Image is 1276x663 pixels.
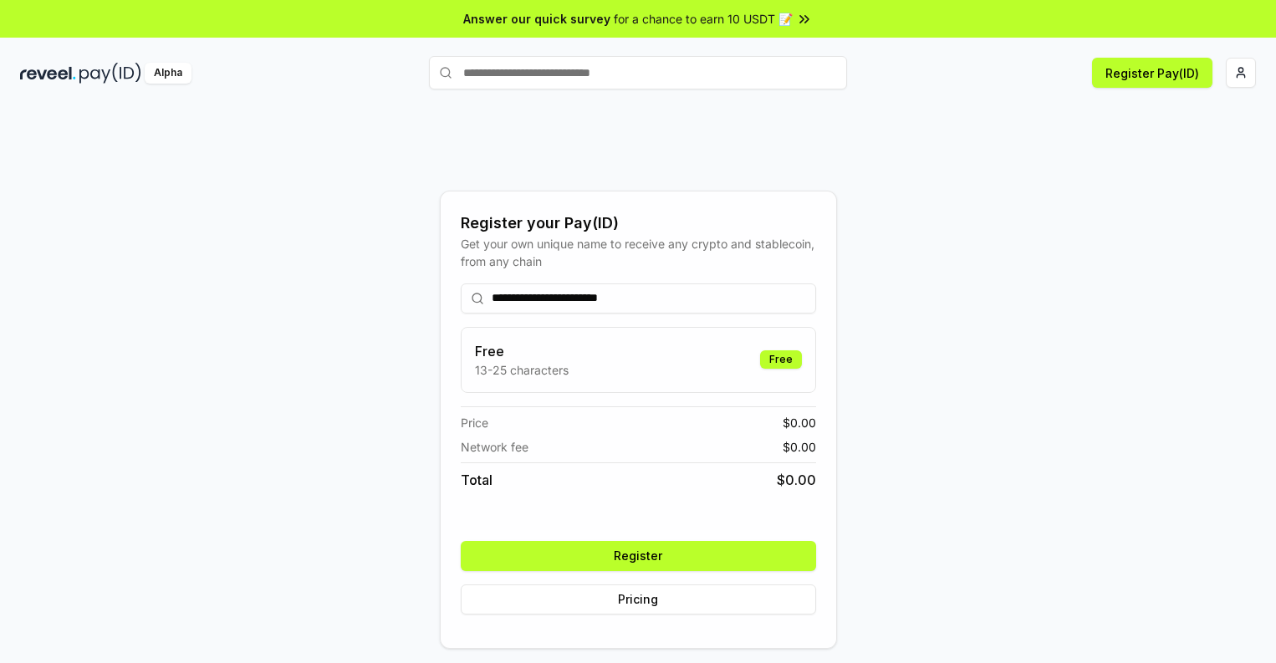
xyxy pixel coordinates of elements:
[461,470,493,490] span: Total
[461,438,528,456] span: Network fee
[79,63,141,84] img: pay_id
[1092,58,1212,88] button: Register Pay(ID)
[463,10,610,28] span: Answer our quick survey
[614,10,793,28] span: for a chance to earn 10 USDT 📝
[783,438,816,456] span: $ 0.00
[461,235,816,270] div: Get your own unique name to receive any crypto and stablecoin, from any chain
[760,350,802,369] div: Free
[20,63,76,84] img: reveel_dark
[777,470,816,490] span: $ 0.00
[145,63,191,84] div: Alpha
[461,584,816,615] button: Pricing
[475,361,569,379] p: 13-25 characters
[461,541,816,571] button: Register
[783,414,816,431] span: $ 0.00
[475,341,569,361] h3: Free
[461,212,816,235] div: Register your Pay(ID)
[461,414,488,431] span: Price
